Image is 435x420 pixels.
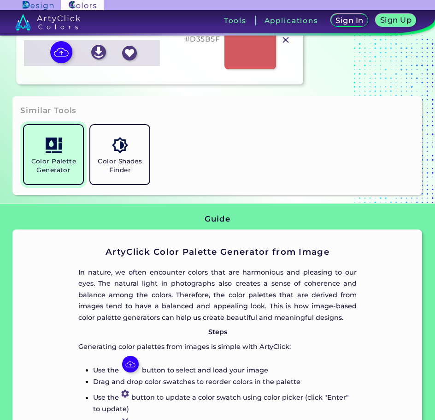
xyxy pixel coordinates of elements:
[337,17,362,24] h5: Sign In
[93,376,357,387] p: Drag and drop color swatches to reorder colors in the palette
[15,14,80,30] img: logo_artyclick_colors_white.svg
[78,326,357,337] p: Steps
[224,17,247,24] h3: Tools
[93,387,357,414] p: Use the button to update a color swatch using color picker (click "Enter" to update)
[205,214,230,225] h3: Guide
[28,157,79,174] h5: Color Palette Generator
[78,246,357,258] h2: ArtyClick Color Palette Generator from Image
[112,137,128,153] img: icon_color_shades.svg
[78,267,357,323] p: In nature, we often encounter colors that are harmonious and pleasing to our eyes. The natural li...
[50,41,72,63] img: icon picture
[23,1,53,10] img: ArtyClick Design logo
[280,34,292,46] img: icon_close.svg
[93,356,357,376] p: Use the button to select and load your image
[91,45,106,60] img: icon_download_white.svg
[78,341,357,352] p: Generating color palettes from images is simple with ArtyClick:
[265,17,318,24] h3: Applications
[122,46,137,60] img: icon_favourite_white.svg
[122,356,139,372] img: icon_white_upload.svg
[87,121,153,188] a: Color Shades Finder
[46,137,62,153] img: icon_col_pal_col.svg
[377,15,414,27] a: Sign Up
[119,388,130,399] img: icon_setting.svg
[165,35,220,44] h5: #D35B5F
[20,105,76,116] h3: Similar Tools
[382,17,410,24] h5: Sign Up
[332,15,366,27] a: Sign In
[94,157,146,174] h5: Color Shades Finder
[20,121,87,188] a: Color Palette Generator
